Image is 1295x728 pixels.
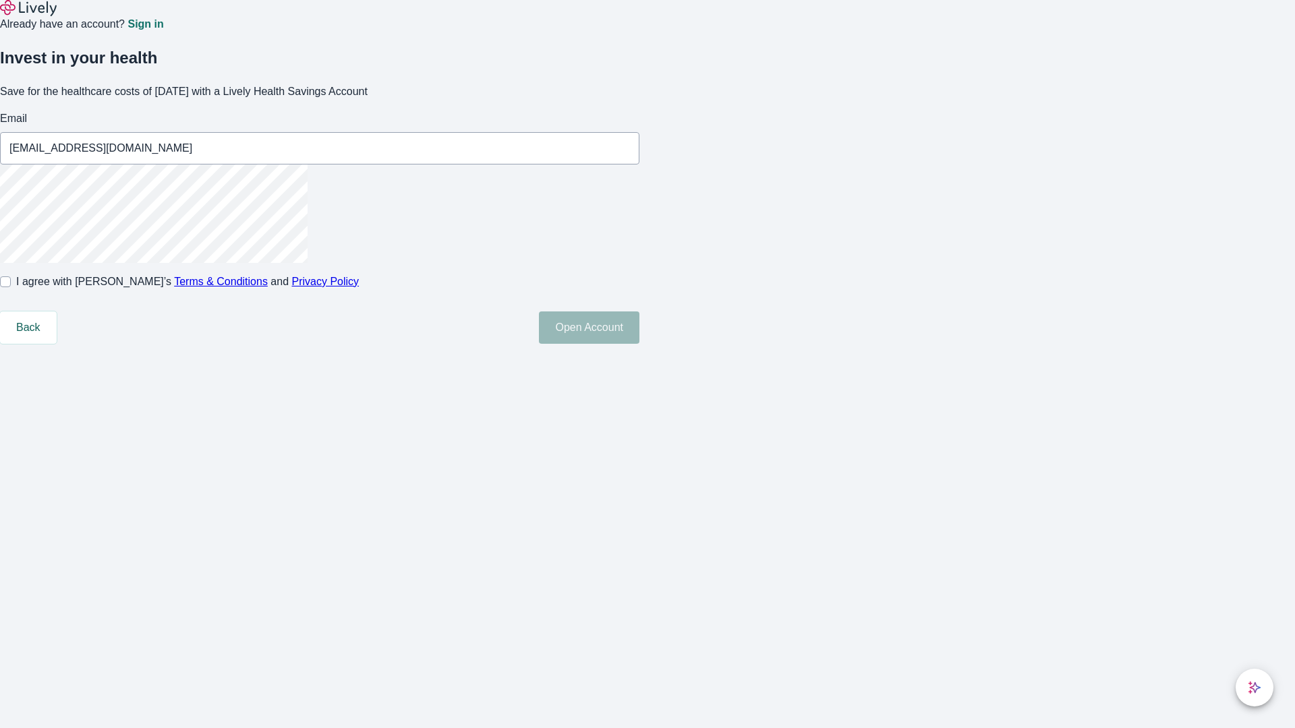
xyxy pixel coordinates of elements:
[174,276,268,287] a: Terms & Conditions
[1248,681,1261,694] svg: Lively AI Assistant
[292,276,359,287] a: Privacy Policy
[127,19,163,30] a: Sign in
[1236,669,1273,706] button: chat
[16,274,359,290] span: I agree with [PERSON_NAME]’s and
